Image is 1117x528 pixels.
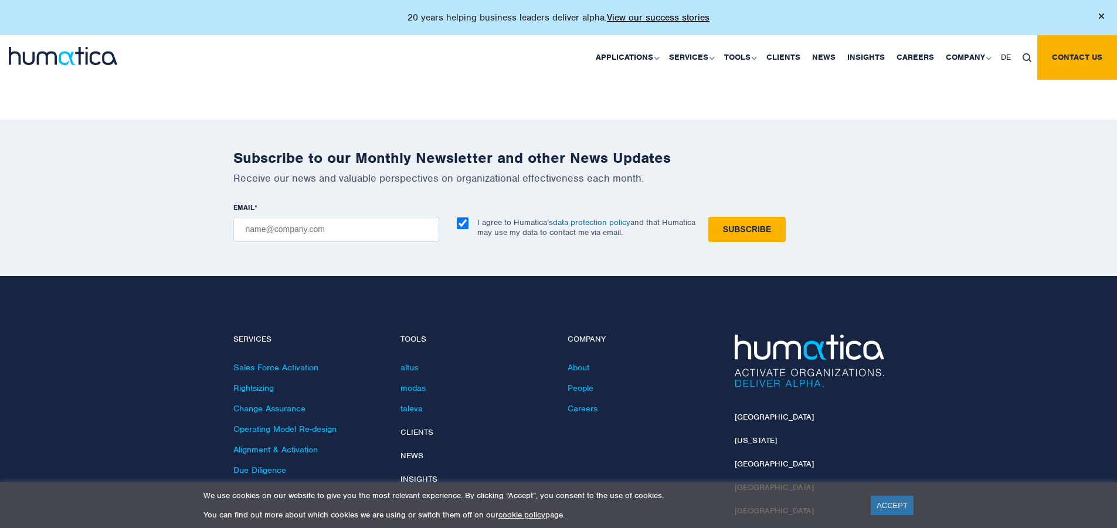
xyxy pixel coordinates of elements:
[233,217,439,242] input: name@company.com
[568,335,717,345] h4: Company
[457,217,468,229] input: I agree to Humatica’sdata protection policyand that Humatica may use my data to contact me via em...
[718,35,760,80] a: Tools
[735,459,814,469] a: [GEOGRAPHIC_DATA]
[663,35,718,80] a: Services
[1023,53,1031,62] img: search_icon
[400,383,426,393] a: modas
[607,12,709,23] a: View our success stories
[9,47,117,65] img: logo
[871,496,914,515] a: ACCEPT
[203,510,856,520] p: You can find out more about which cookies we are using or switch them off on our page.
[498,510,545,520] a: cookie policy
[400,362,418,373] a: altus
[233,172,884,185] p: Receive our news and valuable perspectives on organizational effectiveness each month.
[1001,52,1011,62] span: DE
[233,424,337,434] a: Operating Model Re-design
[568,383,593,393] a: People
[735,435,777,445] a: [US_STATE]
[400,451,423,461] a: News
[233,383,274,393] a: Rightsizing
[233,335,383,345] h4: Services
[203,490,856,500] p: We use cookies on our website to give you the most relevant experience. By clicking “Accept”, you...
[590,35,663,80] a: Applications
[841,35,891,80] a: Insights
[400,403,423,414] a: taleva
[708,217,786,242] input: Subscribe
[233,403,305,414] a: Change Assurance
[568,403,597,414] a: Careers
[891,35,940,80] a: Careers
[477,217,695,237] p: I agree to Humatica’s and that Humatica may use my data to contact me via email.
[735,335,884,387] img: Humatica
[233,465,286,475] a: Due Diligence
[233,444,318,455] a: Alignment & Activation
[553,217,630,227] a: data protection policy
[806,35,841,80] a: News
[400,474,437,484] a: Insights
[233,203,254,212] span: EMAIL
[995,35,1017,80] a: DE
[400,335,550,345] h4: Tools
[233,362,318,373] a: Sales Force Activation
[400,427,433,437] a: Clients
[408,12,709,23] p: 20 years helping business leaders deliver alpha.
[760,35,806,80] a: Clients
[940,35,995,80] a: Company
[233,149,884,167] h2: Subscribe to our Monthly Newsletter and other News Updates
[1037,35,1117,80] a: Contact us
[568,362,589,373] a: About
[735,412,814,422] a: [GEOGRAPHIC_DATA]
